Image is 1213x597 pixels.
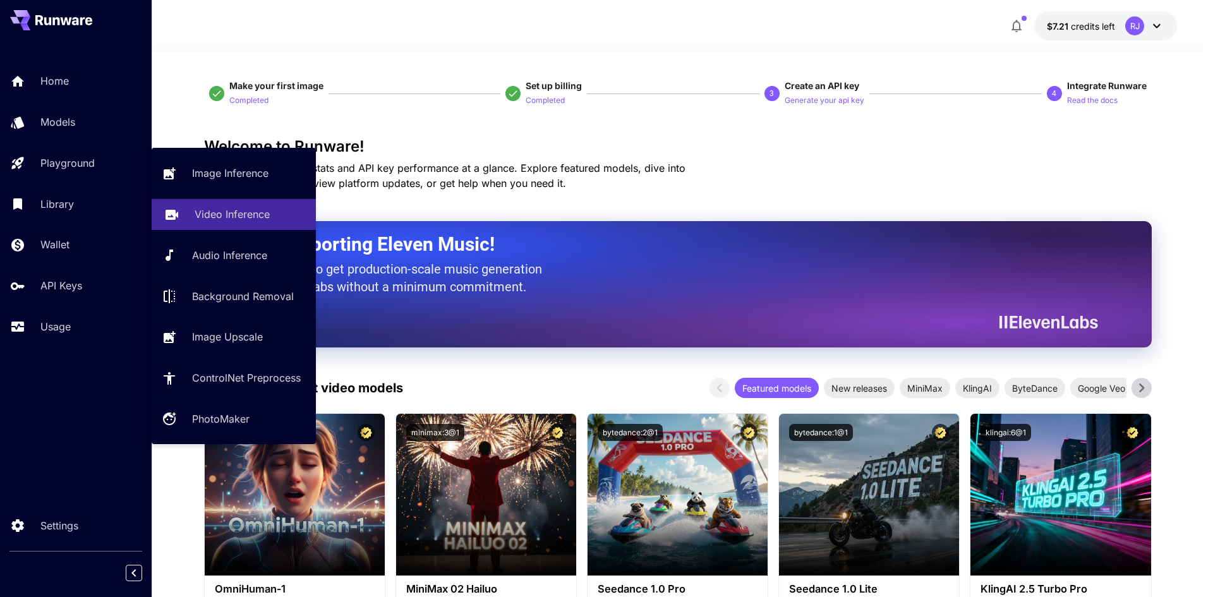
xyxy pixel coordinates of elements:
h3: Welcome to Runware! [204,138,1152,155]
p: Library [40,196,74,212]
a: Background Removal [152,280,316,311]
img: alt [779,414,959,576]
button: Certified Model – Vetted for best performance and includes a commercial license. [932,424,949,441]
a: ControlNet Preprocess [152,363,316,394]
p: ControlNet Preprocess [192,370,301,385]
a: PhotoMaker [152,404,316,435]
button: $7.20641 [1034,11,1177,40]
p: Image Upscale [192,329,263,344]
h3: KlingAI 2.5 Turbo Pro [981,583,1140,595]
p: Audio Inference [192,248,267,263]
p: Image Inference [192,166,269,181]
div: RJ [1125,16,1144,35]
button: klingai:6@1 [981,424,1031,441]
span: $7.21 [1047,21,1071,32]
span: Integrate Runware [1067,80,1147,91]
span: Google Veo [1070,382,1133,395]
span: Make your first image [229,80,323,91]
button: bytedance:2@1 [598,424,663,441]
h3: OmniHuman‑1 [215,583,375,595]
button: bytedance:1@1 [789,424,853,441]
button: Certified Model – Vetted for best performance and includes a commercial license. [1124,424,1141,441]
button: Certified Model – Vetted for best performance and includes a commercial license. [358,424,375,441]
p: Completed [526,95,565,107]
div: $7.20641 [1047,20,1115,33]
span: ByteDance [1005,382,1065,395]
p: 4 [1052,88,1056,99]
p: 3 [769,88,774,99]
span: KlingAI [955,382,999,395]
p: Usage [40,319,71,334]
img: alt [205,414,385,576]
button: Certified Model – Vetted for best performance and includes a commercial license. [549,424,566,441]
div: Collapse sidebar [135,562,152,584]
img: alt [396,414,576,576]
p: Generate your api key [785,95,864,107]
button: Collapse sidebar [126,565,142,581]
button: minimax:3@1 [406,424,464,441]
h3: Seedance 1.0 Lite [789,583,949,595]
span: Featured models [735,382,819,395]
a: Image Upscale [152,322,316,353]
img: alt [970,414,1150,576]
p: Home [40,73,69,88]
h3: MiniMax 02 Hailuo [406,583,566,595]
span: MiniMax [900,382,950,395]
p: Video Inference [195,207,270,222]
h3: Seedance 1.0 Pro [598,583,757,595]
p: PhotoMaker [192,411,250,426]
p: Settings [40,518,78,533]
p: The only way to get production-scale music generation from Eleven Labs without a minimum commitment. [236,260,552,296]
p: Completed [229,95,269,107]
a: Video Inference [152,199,316,230]
h2: Now Supporting Eleven Music! [236,232,1089,256]
p: API Keys [40,278,82,293]
button: Certified Model – Vetted for best performance and includes a commercial license. [740,424,757,441]
span: New releases [824,382,895,395]
p: Models [40,114,75,130]
p: Background Removal [192,289,294,304]
p: Playground [40,155,95,171]
p: Wallet [40,237,69,252]
span: Check out your usage stats and API key performance at a glance. Explore featured models, dive int... [204,162,685,190]
a: Audio Inference [152,240,316,271]
img: alt [588,414,768,576]
p: Read the docs [1067,95,1118,107]
a: Image Inference [152,158,316,189]
span: Create an API key [785,80,859,91]
span: credits left [1071,21,1115,32]
span: Set up billing [526,80,582,91]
